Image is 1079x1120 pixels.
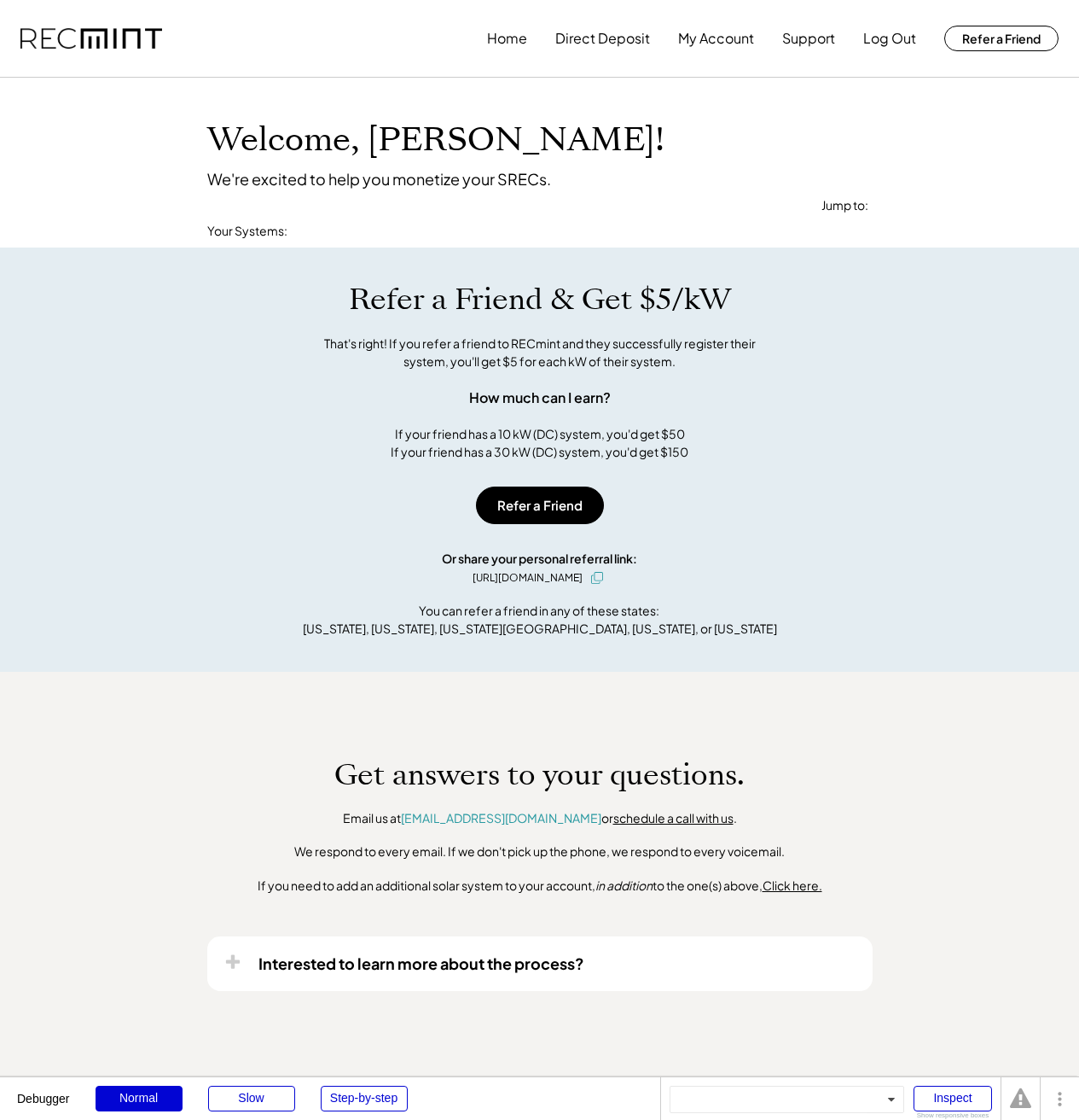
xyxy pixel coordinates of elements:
h1: Welcome, [PERSON_NAME]! [207,120,664,160]
div: Or share your personal referral link: [442,550,637,568]
h1: Get answers to your questions. [334,757,745,793]
div: Interested to learn more about the process? [258,954,584,973]
div: Normal [96,1086,183,1111]
button: Log Out [863,21,916,55]
div: We're excited to help you monetize your SRECs. [207,169,551,189]
button: Refer a Friend [476,487,604,524]
div: [URL][DOMAIN_NAME] [473,570,583,586]
button: Direct Deposit [555,21,650,55]
div: Inspect [914,1086,992,1111]
div: You can refer a friend in any of these states: [US_STATE], [US_STATE], [US_STATE][GEOGRAPHIC_DATA... [303,602,777,638]
div: How much can I earn? [469,388,611,408]
div: Show responsive boxes [914,1112,992,1119]
div: Debugger [17,1077,70,1105]
div: Your Systems: [207,223,287,240]
div: We respond to every email. If we don't pick up the phone, we respond to every voicemail. [294,843,785,860]
button: My Account [678,21,754,55]
div: If your friend has a 10 kW (DC) system, you'd get $50 If your friend has a 30 kW (DC) system, you... [391,425,688,461]
a: schedule a call with us [613,810,734,825]
img: recmint-logotype%403x.png [20,28,162,50]
h1: Refer a Friend & Get $5/kW [349,282,731,318]
div: Email us at or . [343,810,737,827]
button: Refer a Friend [944,26,1059,51]
button: click to copy [587,568,607,588]
div: Slow [208,1086,295,1111]
div: Jump to: [821,197,868,214]
a: [EMAIL_ADDRESS][DOMAIN_NAME] [401,810,601,825]
div: If you need to add an additional solar system to your account, to the one(s) above, [258,878,822,895]
em: in addition [595,878,653,893]
div: Step-by-step [321,1086,408,1111]
div: That's right! If you refer a friend to RECmint and they successfully register their system, you'l... [305,335,774,370]
button: Home [487,21,527,55]
u: Click here. [763,878,822,893]
button: Support [782,21,835,55]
